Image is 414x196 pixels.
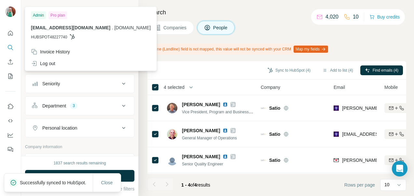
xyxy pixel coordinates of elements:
button: Sync to HubSpot (4) [263,65,315,75]
span: Satio [269,105,280,111]
span: 1 - 4 [181,182,190,188]
button: Run search [25,170,134,182]
img: provider leadmagic logo [334,105,339,111]
img: Avatar [167,129,177,139]
img: provider findymail logo [334,157,339,163]
img: LinkedIn logo [223,154,228,159]
button: Company1 [25,155,134,174]
button: Dashboard [5,129,16,141]
img: Logo of Satio [261,105,266,111]
button: Find emails (4) [360,65,403,75]
button: Seniority [25,76,134,91]
span: Run search [68,173,91,179]
span: HUBSPOT48227740 [31,34,67,40]
div: Personal location [42,125,77,131]
button: Hide [113,4,138,14]
span: People [213,24,228,31]
span: Company [261,84,280,91]
span: [PERSON_NAME] [182,101,220,108]
div: Invoice History [31,49,70,55]
div: Open Intercom Messenger [392,161,407,176]
span: results [181,182,210,188]
button: Personal location [25,120,134,136]
span: of [190,182,194,188]
span: 4 selected [164,84,185,91]
span: Vice President, Program and Business Development [182,109,273,114]
p: 10 [384,181,390,188]
p: 4,020 [325,13,338,21]
div: Pro plan [48,11,67,19]
span: . [112,25,113,30]
span: [PERSON_NAME] [182,127,220,134]
button: Enrich CSV [5,56,16,68]
img: Logo of Satio [261,132,266,137]
h4: Search [147,8,406,17]
img: LinkedIn logo [223,102,228,107]
span: General Manager of Operations [182,136,237,140]
span: Close [101,179,113,186]
span: Satio [269,157,280,163]
div: New search [25,6,46,12]
button: Add to list (4) [318,65,358,75]
div: Log out [31,60,55,67]
img: provider leadmagic logo [334,131,339,137]
span: Email [334,84,345,91]
span: [EMAIL_ADDRESS][DOMAIN_NAME] [31,25,110,30]
button: Use Surfe API [5,115,16,127]
p: 10 [353,13,359,21]
span: Senior Quality Engineer [182,162,223,166]
button: Search [5,42,16,53]
button: Close [97,177,117,189]
div: Seniority [42,80,60,87]
button: Department3 [25,98,134,114]
button: My lists [5,70,16,82]
span: 4 [194,182,197,188]
span: Companies [163,24,187,31]
button: Feedback [5,144,16,155]
span: Rows per page [344,182,375,188]
img: Avatar [167,155,177,165]
span: Mobile [384,84,398,91]
span: [DOMAIN_NAME] [114,25,151,30]
div: Admin [31,11,46,19]
p: Successfully synced to HubSpot. [20,179,91,186]
span: [PERSON_NAME] [182,153,220,160]
div: 3 [70,103,77,109]
span: Find emails (4) [373,67,398,73]
div: Phone (Landline) field is not mapped, this value will not be synced with your CRM [147,44,329,55]
div: Department [42,103,66,109]
img: Avatar [5,7,16,17]
button: Use Surfe on LinkedIn [5,101,16,112]
button: Buy credits [369,12,400,21]
img: LinkedIn logo [223,128,228,133]
button: Quick start [5,27,16,39]
img: Logo of Satio [261,158,266,163]
div: 1837 search results remaining [54,160,106,166]
p: Company information [25,144,134,150]
span: Satio [269,131,280,137]
button: Map my fields [294,46,328,53]
img: Avatar [167,103,177,113]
